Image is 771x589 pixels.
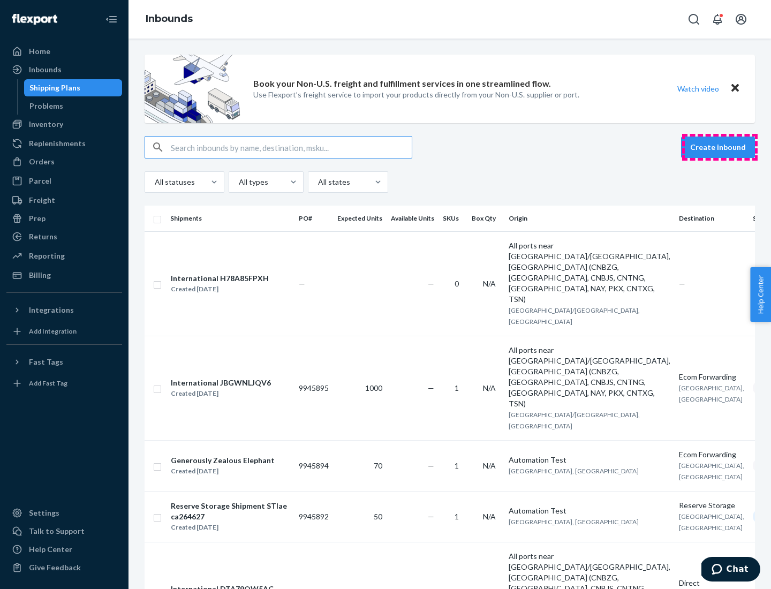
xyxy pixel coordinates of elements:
[6,43,122,60] a: Home
[29,526,85,537] div: Talk to Support
[455,461,459,470] span: 1
[154,177,155,187] input: All statuses
[29,64,62,75] div: Inbounds
[679,449,744,460] div: Ecom Forwarding
[171,455,275,466] div: Generously Zealous Elephant
[509,240,670,305] div: All ports near [GEOGRAPHIC_DATA]/[GEOGRAPHIC_DATA], [GEOGRAPHIC_DATA] (CNBZG, [GEOGRAPHIC_DATA], ...
[171,377,271,388] div: International JBGWNLJQV6
[6,116,122,133] a: Inventory
[6,153,122,170] a: Orders
[171,522,290,533] div: Created [DATE]
[483,461,496,470] span: N/A
[29,544,72,555] div: Help Center
[483,279,496,288] span: N/A
[679,500,744,511] div: Reserve Storage
[439,206,467,231] th: SKUs
[6,172,122,190] a: Parcel
[455,383,459,392] span: 1
[6,559,122,576] button: Give Feedback
[679,578,744,588] div: Direct
[171,284,269,294] div: Created [DATE]
[679,384,744,403] span: [GEOGRAPHIC_DATA], [GEOGRAPHIC_DATA]
[455,279,459,288] span: 0
[509,467,639,475] span: [GEOGRAPHIC_DATA], [GEOGRAPHIC_DATA]
[6,192,122,209] a: Freight
[24,79,123,96] a: Shipping Plans
[679,279,685,288] span: —
[483,512,496,521] span: N/A
[29,305,74,315] div: Integrations
[12,14,57,25] img: Flexport logo
[6,61,122,78] a: Inbounds
[29,101,63,111] div: Problems
[6,323,122,340] a: Add Integration
[29,379,67,388] div: Add Fast Tag
[455,512,459,521] span: 1
[29,213,46,224] div: Prep
[6,267,122,284] a: Billing
[509,345,670,409] div: All ports near [GEOGRAPHIC_DATA]/[GEOGRAPHIC_DATA], [GEOGRAPHIC_DATA] (CNBZG, [GEOGRAPHIC_DATA], ...
[6,210,122,227] a: Prep
[683,9,705,30] button: Open Search Box
[374,461,382,470] span: 70
[467,206,504,231] th: Box Qty
[29,270,51,281] div: Billing
[387,206,439,231] th: Available Units
[333,206,387,231] th: Expected Units
[701,557,760,584] iframe: Opens a widget where you can chat to one of our agents
[728,81,742,96] button: Close
[428,383,434,392] span: —
[253,78,551,90] p: Book your Non-U.S. freight and fulfillment services in one streamlined flow.
[299,279,305,288] span: —
[365,383,382,392] span: 1000
[707,9,728,30] button: Open notifications
[428,512,434,521] span: —
[679,512,744,532] span: [GEOGRAPHIC_DATA], [GEOGRAPHIC_DATA]
[29,231,57,242] div: Returns
[679,372,744,382] div: Ecom Forwarding
[483,383,496,392] span: N/A
[166,206,294,231] th: Shipments
[317,177,318,187] input: All states
[681,137,755,158] button: Create inbound
[171,137,412,158] input: Search inbounds by name, destination, msku...
[6,541,122,558] a: Help Center
[670,81,726,96] button: Watch video
[29,251,65,261] div: Reporting
[101,9,122,30] button: Close Navigation
[428,461,434,470] span: —
[675,206,749,231] th: Destination
[374,512,382,521] span: 50
[171,388,271,399] div: Created [DATE]
[29,156,55,167] div: Orders
[146,13,193,25] a: Inbounds
[29,119,63,130] div: Inventory
[6,228,122,245] a: Returns
[6,135,122,152] a: Replenishments
[294,336,333,440] td: 9945895
[29,138,86,149] div: Replenishments
[6,504,122,522] a: Settings
[509,455,670,465] div: Automation Test
[6,247,122,265] a: Reporting
[29,176,51,186] div: Parcel
[29,508,59,518] div: Settings
[294,206,333,231] th: PO#
[509,518,639,526] span: [GEOGRAPHIC_DATA], [GEOGRAPHIC_DATA]
[29,46,50,57] div: Home
[509,505,670,516] div: Automation Test
[6,375,122,392] a: Add Fast Tag
[171,273,269,284] div: International H78A85FPXH
[504,206,675,231] th: Origin
[171,501,290,522] div: Reserve Storage Shipment STIaeca264627
[750,267,771,322] button: Help Center
[29,357,63,367] div: Fast Tags
[730,9,752,30] button: Open account menu
[6,523,122,540] button: Talk to Support
[253,89,579,100] p: Use Flexport’s freight service to import your products directly from your Non-U.S. supplier or port.
[29,327,77,336] div: Add Integration
[29,562,81,573] div: Give Feedback
[294,440,333,491] td: 9945894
